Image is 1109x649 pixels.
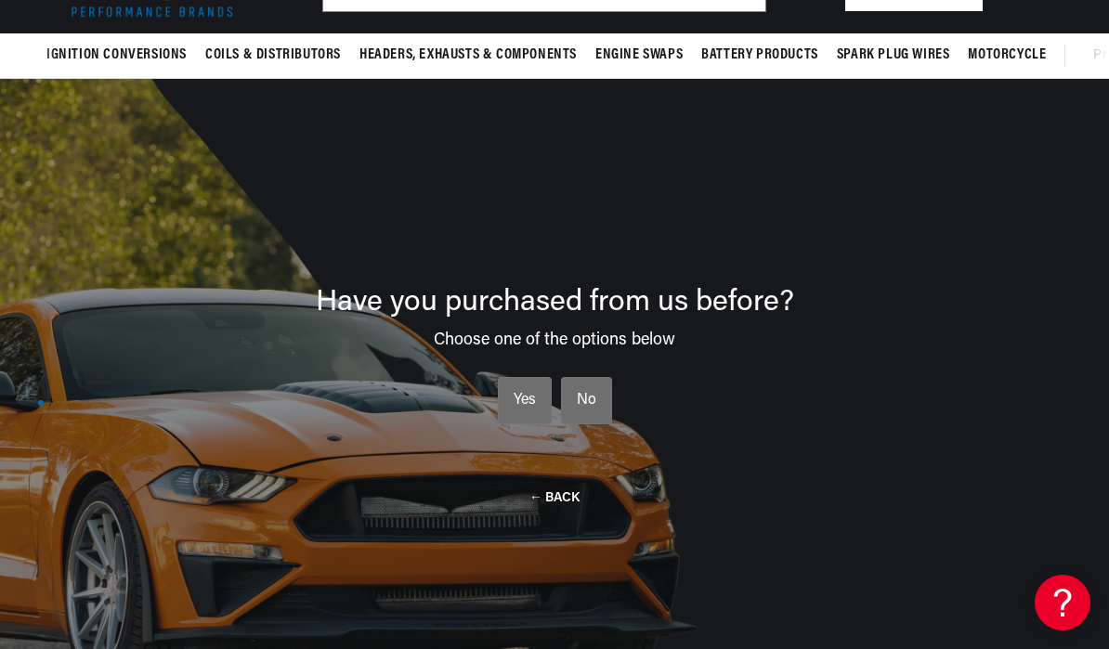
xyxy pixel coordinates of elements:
div: No [577,389,596,413]
span: Coils & Distributors [205,45,341,65]
div: Yes [514,389,536,413]
summary: Headers, Exhausts & Components [350,33,586,77]
summary: Ignition Conversions [46,33,196,77]
summary: Battery Products [692,33,828,77]
span: Motorcycle [968,45,1046,65]
div: Choose one of the options below [37,318,1072,349]
div: Have you purchased from us before? [37,288,1072,318]
span: Battery Products [701,45,818,65]
summary: Engine Swaps [586,33,692,77]
summary: Coils & Distributors [196,33,350,77]
span: Headers, Exhausts & Components [359,45,577,65]
span: Engine Swaps [595,45,683,65]
button: ← BACK [529,488,580,506]
summary: Spark Plug Wires [828,33,959,77]
span: Ignition Conversions [46,45,187,65]
summary: Motorcycle [959,33,1055,77]
span: Spark Plug Wires [837,45,950,65]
